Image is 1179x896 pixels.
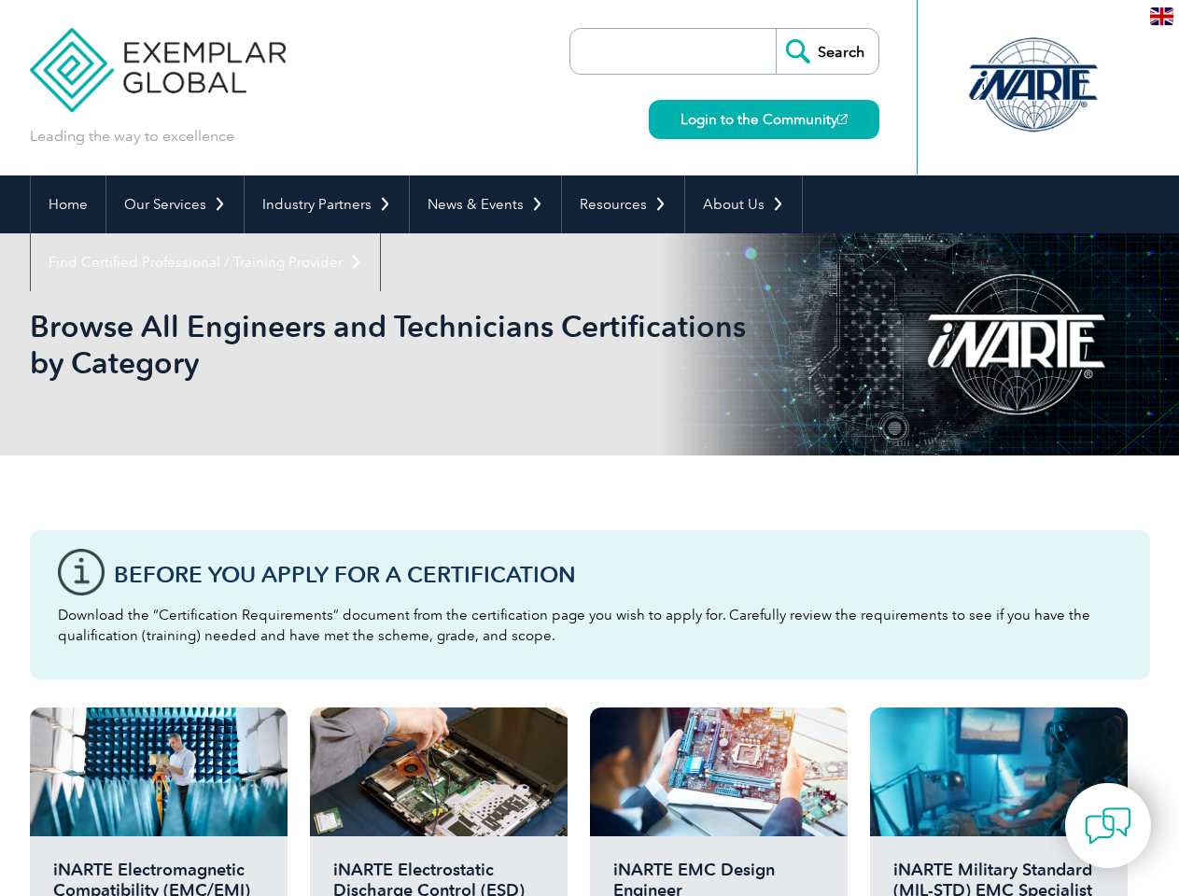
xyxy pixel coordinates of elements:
a: Industry Partners [245,175,409,233]
p: Download the “Certification Requirements” document from the certification page you wish to apply ... [58,605,1122,646]
a: Login to the Community [649,100,879,139]
img: open_square.png [837,114,848,124]
h3: Before You Apply For a Certification [114,563,1122,586]
a: Home [31,175,105,233]
p: Leading the way to excellence [30,126,234,147]
a: Resources [562,175,684,233]
a: About Us [685,175,802,233]
a: Find Certified Professional / Training Provider [31,233,380,291]
input: Search [776,29,878,74]
a: Our Services [106,175,244,233]
a: News & Events [410,175,561,233]
img: en [1150,7,1173,25]
h1: Browse All Engineers and Technicians Certifications by Category [30,308,747,381]
img: contact-chat.png [1085,803,1131,849]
